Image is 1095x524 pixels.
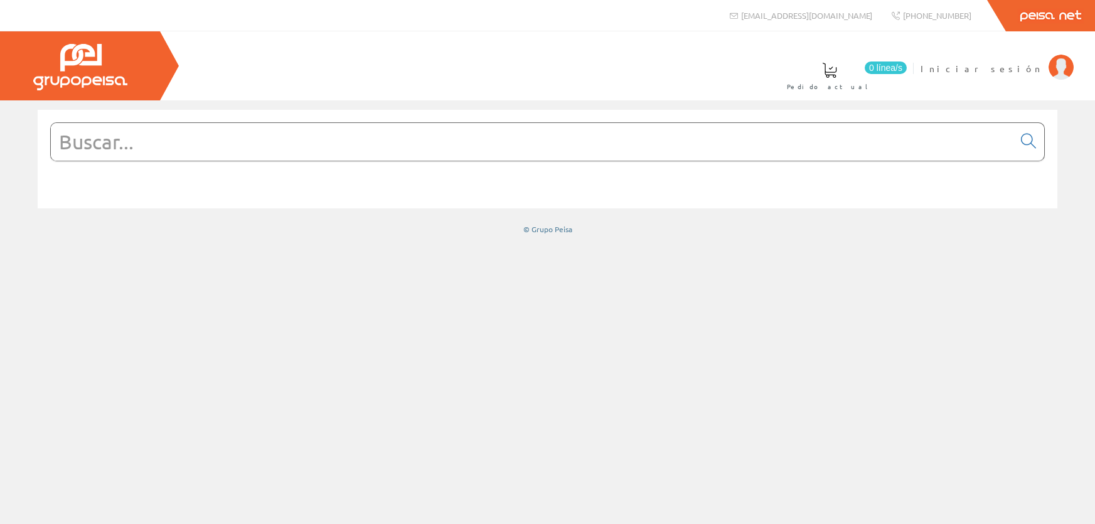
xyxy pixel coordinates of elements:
div: © Grupo Peisa [38,224,1057,235]
img: Grupo Peisa [33,44,127,90]
a: Iniciar sesión [921,52,1074,64]
span: 0 línea/s [865,61,907,74]
span: [EMAIL_ADDRESS][DOMAIN_NAME] [741,10,872,21]
span: [PHONE_NUMBER] [903,10,971,21]
input: Buscar... [51,123,1013,161]
span: Pedido actual [787,80,872,93]
span: Iniciar sesión [921,62,1042,75]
